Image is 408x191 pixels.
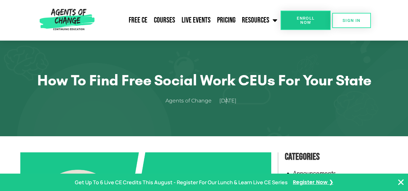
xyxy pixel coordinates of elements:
[281,11,331,30] a: Enroll Now
[75,178,288,187] p: Get Up To 6 Live CE Credits This August - Register For Our Lunch & Learn Live CE Series
[291,16,320,24] span: Enroll Now
[332,13,371,28] a: SIGN IN
[125,12,151,28] a: Free CE
[36,71,372,89] h1: How to Find Free Social Work CEUs for Your State
[293,169,336,177] a: Announcements
[285,149,388,165] h4: Categories
[343,18,361,23] span: SIGN IN
[239,12,281,28] a: Resources
[178,12,214,28] a: Live Events
[165,96,212,106] span: Agents of Change
[397,178,405,186] button: Close Banner
[165,96,218,106] a: Agents of Change
[214,12,239,28] a: Pricing
[219,96,243,106] a: [DATE]
[293,178,333,187] a: Register Now ❯
[151,12,178,28] a: Courses
[219,98,236,104] time: [DATE]
[97,12,281,28] nav: Menu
